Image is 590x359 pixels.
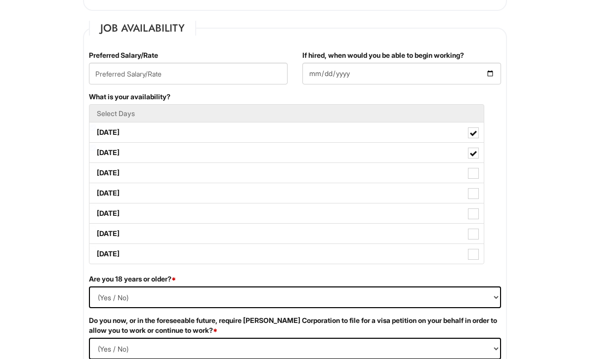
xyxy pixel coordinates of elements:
label: Preferred Salary/Rate [89,50,158,60]
input: Preferred Salary/Rate [89,63,288,84]
label: [DATE] [89,122,484,142]
label: [DATE] [89,163,484,183]
label: If hired, when would you be able to begin working? [302,50,464,60]
label: [DATE] [89,224,484,243]
h5: Select Days [97,110,476,117]
label: Are you 18 years or older? [89,274,176,284]
label: [DATE] [89,203,484,223]
select: (Yes / No) [89,286,501,308]
label: Do you now, or in the foreseeable future, require [PERSON_NAME] Corporation to file for a visa pe... [89,316,501,335]
label: [DATE] [89,244,484,264]
legend: Job Availability [89,21,196,36]
label: [DATE] [89,143,484,162]
label: What is your availability? [89,92,170,102]
label: [DATE] [89,183,484,203]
